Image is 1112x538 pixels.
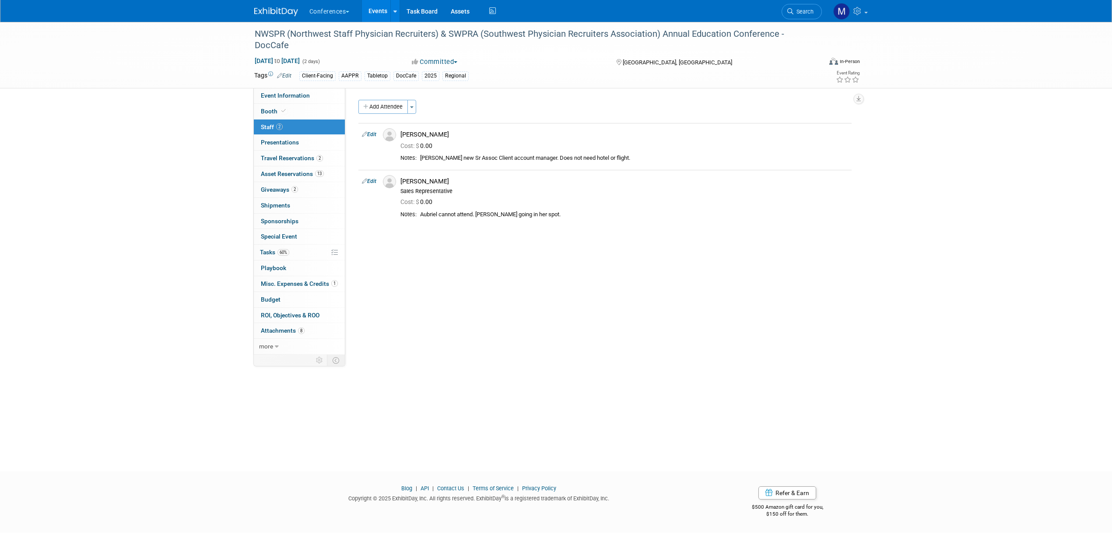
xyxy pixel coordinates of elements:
div: 2025 [422,71,439,81]
div: Notes: [400,211,417,218]
a: Giveaways2 [254,182,345,197]
a: Asset Reservations13 [254,166,345,182]
span: Event Information [261,92,310,99]
div: $500 Amazon gift card for you, [717,498,858,518]
span: Misc. Expenses & Credits [261,280,338,287]
a: Booth [254,104,345,119]
img: Associate-Profile-5.png [383,128,396,141]
a: Misc. Expenses & Credits1 [254,276,345,292]
a: Special Event [254,229,345,244]
span: 2 [276,123,283,130]
span: Budget [261,296,281,303]
span: Staff [261,123,283,130]
div: Client-Facing [299,71,336,81]
a: Staff2 [254,120,345,135]
a: Presentations [254,135,345,150]
span: Sponsorships [261,218,298,225]
span: | [515,485,521,492]
span: Booth [261,108,288,115]
span: 2 [316,155,323,162]
div: AAPPR [339,71,361,81]
span: Cost: $ [400,142,420,149]
sup: ® [502,494,505,499]
img: ExhibitDay [254,7,298,16]
span: | [430,485,436,492]
span: 0.00 [400,142,436,149]
a: Refer & Earn [758,486,816,499]
span: Special Event [261,233,297,240]
a: ROI, Objectives & ROO [254,308,345,323]
span: | [466,485,471,492]
a: Travel Reservations2 [254,151,345,166]
img: Marygrace LeGros [833,3,850,20]
span: 0.00 [400,198,436,205]
span: | [414,485,419,492]
a: Shipments [254,198,345,213]
div: Event Rating [836,71,859,75]
a: Edit [277,73,291,79]
div: [PERSON_NAME] new Sr Assoc Client account manager. Does not need hotel or flight. [420,155,848,162]
div: Notes: [400,155,417,162]
a: Attachments8 [254,323,345,338]
div: [PERSON_NAME] [400,177,848,186]
td: Toggle Event Tabs [327,355,345,366]
div: Regional [442,71,469,81]
span: 1 [331,280,338,287]
td: Tags [254,71,291,81]
span: Playbook [261,264,286,271]
img: Associate-Profile-5.png [383,175,396,188]
span: ROI, Objectives & ROO [261,312,319,319]
td: Personalize Event Tab Strip [312,355,327,366]
span: to [273,57,281,64]
span: Tasks [260,249,289,256]
a: Edit [362,178,376,184]
span: [GEOGRAPHIC_DATA], [GEOGRAPHIC_DATA] [623,59,732,66]
a: Contact Us [437,485,464,492]
a: Playbook [254,260,345,276]
a: API [421,485,429,492]
button: Add Attendee [358,100,408,114]
div: NWSPR (Northwest Staff Physician Recruiters) & SWPRA (Southwest Physician Recruiters Association)... [252,26,809,53]
span: Attachments [261,327,305,334]
div: Event Format [770,56,860,70]
a: Budget [254,292,345,307]
div: [PERSON_NAME] [400,130,848,139]
span: 60% [277,249,289,256]
div: Copyright © 2025 ExhibitDay, Inc. All rights reserved. ExhibitDay is a registered trademark of Ex... [254,492,704,503]
a: Sponsorships [254,214,345,229]
span: 13 [315,170,324,177]
a: Event Information [254,88,345,103]
div: In-Person [839,58,860,65]
a: Privacy Policy [522,485,556,492]
div: DocCafe [393,71,419,81]
div: $150 off for them. [717,510,858,518]
span: (2 days) [302,59,320,64]
i: Booth reservation complete [281,109,286,113]
a: Blog [401,485,412,492]
a: Tasks60% [254,245,345,260]
button: Committed [409,57,461,67]
span: Presentations [261,139,299,146]
span: [DATE] [DATE] [254,57,300,65]
a: Terms of Service [473,485,514,492]
img: Format-Inperson.png [829,58,838,65]
div: Tabletop [365,71,390,81]
span: Cost: $ [400,198,420,205]
span: 8 [298,327,305,334]
div: Sales Representative [400,188,848,195]
span: Giveaways [261,186,298,193]
span: Travel Reservations [261,155,323,162]
span: more [259,343,273,350]
a: Search [782,4,822,19]
a: more [254,339,345,354]
div: Aubriel cannot attend. [PERSON_NAME] going in her spot. [420,211,848,218]
span: Asset Reservations [261,170,324,177]
a: Edit [362,131,376,137]
span: Shipments [261,202,290,209]
span: 2 [291,186,298,193]
span: Search [793,8,814,15]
